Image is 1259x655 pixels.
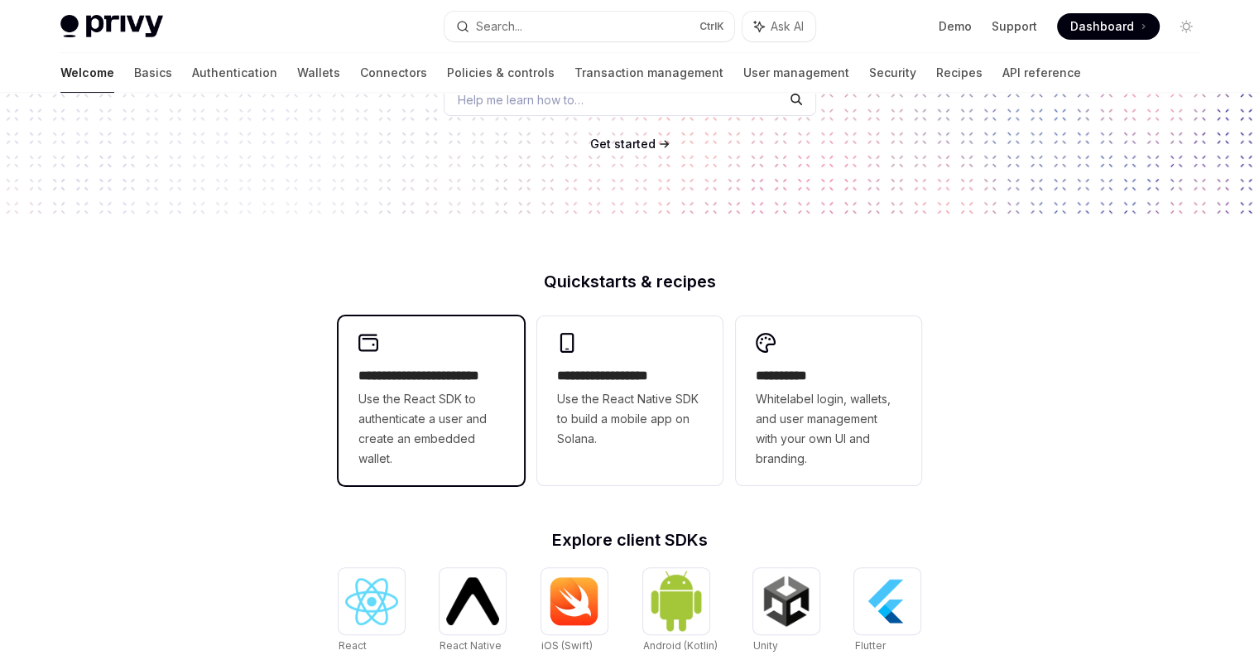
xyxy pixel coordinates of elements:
a: Recipes [936,53,983,93]
img: Flutter [861,575,914,628]
a: FlutterFlutter [854,568,920,654]
a: Get started [590,136,656,152]
a: **** **** **** ***Use the React Native SDK to build a mobile app on Solana. [537,316,723,485]
a: Authentication [192,53,277,93]
a: React NativeReact Native [440,568,506,654]
span: Use the React Native SDK to build a mobile app on Solana. [557,389,703,449]
span: React Native [440,639,502,652]
a: Welcome [60,53,114,93]
a: Demo [939,18,972,35]
a: Policies & controls [447,53,555,93]
span: React [339,639,367,652]
img: React Native [446,577,499,624]
span: Ctrl K [699,20,724,33]
span: Dashboard [1070,18,1134,35]
a: Wallets [297,53,340,93]
a: ReactReact [339,568,405,654]
span: Whitelabel login, wallets, and user management with your own UI and branding. [756,389,901,469]
a: Basics [134,53,172,93]
button: Search...CtrlK [444,12,734,41]
a: Android (Kotlin)Android (Kotlin) [643,568,718,654]
span: Get started [590,137,656,151]
span: Help me learn how to… [458,91,584,108]
a: Connectors [360,53,427,93]
a: iOS (Swift)iOS (Swift) [541,568,608,654]
a: UnityUnity [753,568,819,654]
span: Use the React SDK to authenticate a user and create an embedded wallet. [358,389,504,469]
img: Unity [760,575,813,628]
button: Ask AI [742,12,815,41]
span: Unity [753,639,778,652]
h2: Explore client SDKs [339,532,921,548]
a: **** *****Whitelabel login, wallets, and user management with your own UI and branding. [736,316,921,485]
button: Toggle dark mode [1173,13,1199,40]
a: API reference [1002,53,1081,93]
div: Search... [476,17,522,36]
img: iOS (Swift) [548,576,601,626]
a: Support [992,18,1037,35]
span: Flutter [854,639,885,652]
a: Transaction management [574,53,723,93]
a: Dashboard [1057,13,1160,40]
img: light logo [60,15,163,38]
h2: Quickstarts & recipes [339,273,921,290]
span: Ask AI [771,18,804,35]
span: iOS (Swift) [541,639,593,652]
img: React [345,578,398,625]
span: Android (Kotlin) [643,639,718,652]
a: Security [869,53,916,93]
img: Android (Kotlin) [650,570,703,632]
a: User management [743,53,849,93]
